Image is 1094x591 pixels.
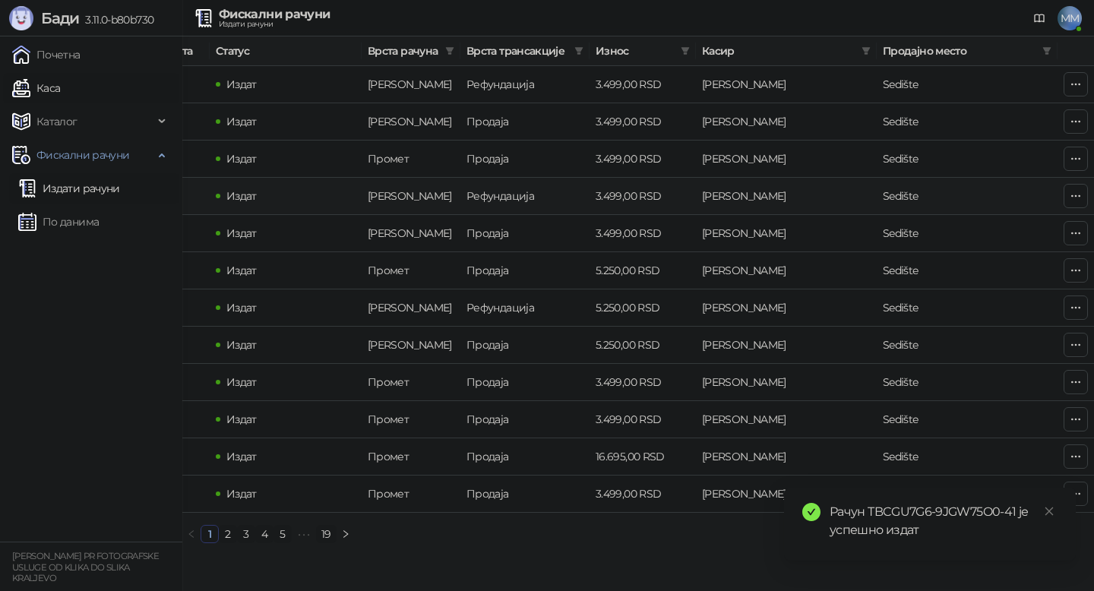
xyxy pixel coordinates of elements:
[316,525,337,543] li: 19
[696,438,877,476] td: Monika Mladenović
[362,327,460,364] td: Аванс
[466,43,568,59] span: Врста трансакције
[678,40,693,62] span: filter
[858,40,874,62] span: filter
[226,226,257,240] span: Издат
[219,525,237,543] li: 2
[201,526,218,542] a: 1
[877,103,1058,141] td: Sedište
[442,40,457,62] span: filter
[1039,40,1054,62] span: filter
[292,525,316,543] span: •••
[696,215,877,252] td: Monika Mladenović
[1042,46,1051,55] span: filter
[571,40,587,62] span: filter
[590,401,696,438] td: 3.499,00 RSD
[590,141,696,178] td: 3.499,00 RSD
[362,476,460,513] td: Промет
[877,215,1058,252] td: Sedište
[226,301,257,314] span: Издат
[877,476,1058,513] td: Sedište
[362,364,460,401] td: Промет
[41,9,79,27] span: Бади
[362,178,460,215] td: Аванс
[590,438,696,476] td: 16.695,00 RSD
[460,66,590,103] td: Рефундација
[830,503,1058,539] div: Рачун TBCGU7G6-9JGW75O0-41 је успешно издат
[18,173,120,204] a: Издати рачуни
[590,66,696,103] td: 3.499,00 RSD
[36,106,77,137] span: Каталог
[182,525,201,543] button: left
[590,252,696,289] td: 5.250,00 RSD
[460,36,590,66] th: Врста трансакције
[237,525,255,543] li: 3
[362,141,460,178] td: Промет
[368,43,439,59] span: Врста рачуна
[696,327,877,364] td: Monika Mladenović
[292,525,316,543] li: Следећих 5 Страна
[590,178,696,215] td: 3.499,00 RSD
[460,327,590,364] td: Продаја
[460,476,590,513] td: Продаја
[460,289,590,327] td: Рефундација
[226,450,257,463] span: Издат
[210,36,362,66] th: Статус
[1044,506,1054,517] span: close
[590,103,696,141] td: 3.499,00 RSD
[220,526,236,542] a: 2
[883,43,1036,59] span: Продајно место
[445,46,454,55] span: filter
[226,115,257,128] span: Издат
[877,364,1058,401] td: Sedište
[696,401,877,438] td: Monika Mladenović
[362,66,460,103] td: Аванс
[877,401,1058,438] td: Sedište
[337,525,355,543] li: Следећа страна
[574,46,583,55] span: filter
[226,487,257,501] span: Издат
[696,36,877,66] th: Касир
[877,252,1058,289] td: Sedište
[460,401,590,438] td: Продаја
[590,476,696,513] td: 3.499,00 RSD
[226,152,257,166] span: Издат
[696,289,877,327] td: Monika Mladenović
[862,46,871,55] span: filter
[255,525,273,543] li: 4
[696,141,877,178] td: Monika Mladenović
[341,529,350,539] span: right
[9,6,33,30] img: Logo
[226,264,257,277] span: Издат
[696,66,877,103] td: Monika Mladenović
[317,526,336,542] a: 19
[238,526,255,542] a: 3
[12,551,159,583] small: [PERSON_NAME] PR FOTOGRAFSKE USLUGE OD KLIKA DO SLIKA KRALJEVO
[590,327,696,364] td: 5.250,00 RSD
[460,252,590,289] td: Продаја
[362,103,460,141] td: Аванс
[362,36,460,66] th: Врста рачуна
[362,438,460,476] td: Промет
[201,525,219,543] li: 1
[273,525,292,543] li: 5
[337,525,355,543] button: right
[226,189,257,203] span: Издат
[877,36,1058,66] th: Продајно место
[596,43,675,59] span: Износ
[362,215,460,252] td: Аванс
[36,140,129,170] span: Фискални рачуни
[590,289,696,327] td: 5.250,00 RSD
[1058,6,1082,30] span: MM
[219,8,330,21] div: Фискални рачуни
[256,526,273,542] a: 4
[590,215,696,252] td: 3.499,00 RSD
[802,503,820,521] span: check-circle
[226,375,257,389] span: Издат
[362,289,460,327] td: Аванс
[877,141,1058,178] td: Sedište
[877,327,1058,364] td: Sedište
[362,252,460,289] td: Промет
[1027,6,1051,30] a: Документација
[460,178,590,215] td: Рефундација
